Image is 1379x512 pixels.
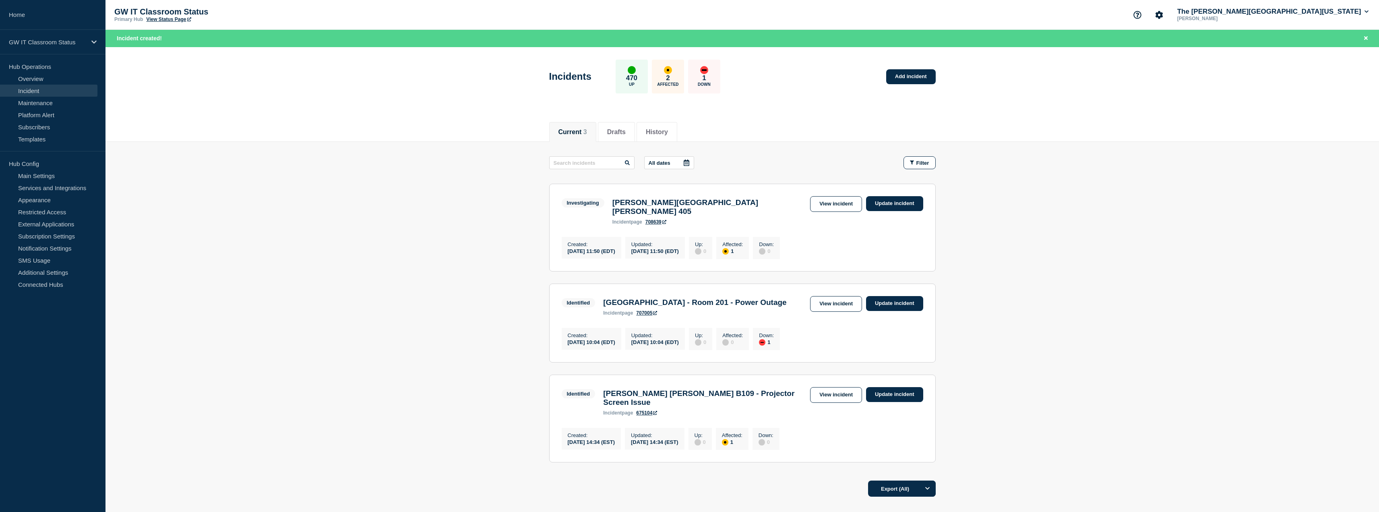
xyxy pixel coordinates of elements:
button: Filter [903,156,936,169]
a: Update incident [866,387,923,402]
div: [DATE] 10:04 (EDT) [568,338,615,345]
button: Drafts [607,129,626,136]
div: 1 [722,438,742,446]
p: Primary Hub [114,17,143,22]
p: Down : [759,241,774,247]
a: 707005 [636,310,657,316]
input: Search incidents [549,156,635,169]
div: affected [722,248,729,255]
a: Update incident [866,196,923,211]
a: Update incident [866,296,923,311]
div: 0 [759,247,774,255]
button: History [646,129,668,136]
p: Down : [759,432,773,438]
a: View Status Page [146,17,191,22]
button: Support [1129,6,1146,23]
button: Close banner [1361,34,1371,43]
p: Updated : [631,432,678,438]
div: 0 [695,247,706,255]
p: Created : [568,432,615,438]
div: [DATE] 11:50 (EDT) [631,247,679,254]
p: [PERSON_NAME] [1176,16,1259,21]
button: Current 3 [558,129,587,136]
span: Investigating [562,198,604,207]
div: disabled [759,439,765,446]
div: 0 [722,338,743,346]
div: disabled [722,339,729,346]
p: Up [629,82,635,87]
button: The [PERSON_NAME][GEOGRAPHIC_DATA][US_STATE] [1176,8,1370,16]
div: 1 [722,247,743,255]
p: Down [698,82,711,87]
div: [DATE] 14:34 (EST) [631,438,678,445]
p: Up : [695,332,706,338]
span: 3 [583,129,587,135]
p: Updated : [631,332,679,338]
button: Options [920,481,936,497]
a: Add incident [886,69,936,84]
div: disabled [759,248,765,255]
span: incident [612,219,631,225]
div: [DATE] 10:04 (EDT) [631,338,679,345]
p: All dates [649,160,670,166]
div: 0 [695,438,706,446]
a: View incident [810,296,862,312]
p: Created : [568,241,615,247]
p: 470 [626,74,637,82]
span: Identified [562,389,595,398]
a: View incident [810,196,862,212]
div: [DATE] 11:50 (EDT) [568,247,615,254]
button: Account settings [1151,6,1168,23]
p: GW IT Classroom Status [9,39,86,46]
p: Affected : [722,241,743,247]
p: 1 [702,74,706,82]
p: Affected [657,82,678,87]
div: disabled [695,439,701,446]
p: Down : [759,332,774,338]
p: Affected : [722,432,742,438]
div: disabled [695,339,701,346]
div: up [628,66,636,74]
p: Created : [568,332,615,338]
span: incident [603,410,622,416]
h3: [PERSON_NAME] [PERSON_NAME] B109 - Projector Screen Issue [603,389,806,407]
p: page [603,410,633,416]
span: Incident created! [117,35,162,41]
h3: [PERSON_NAME][GEOGRAPHIC_DATA][PERSON_NAME] 405 [612,198,806,216]
div: down [759,339,765,346]
p: 2 [666,74,670,82]
p: page [612,219,642,225]
button: All dates [644,156,694,169]
div: affected [664,66,672,74]
div: 1 [759,338,774,346]
span: Filter [916,160,929,166]
div: 0 [759,438,773,446]
div: [DATE] 14:34 (EST) [568,438,615,445]
span: Identified [562,298,595,307]
h3: [GEOGRAPHIC_DATA] - Room 201 - Power Outage [603,298,786,307]
p: Up : [695,241,706,247]
p: Up : [695,432,706,438]
div: disabled [695,248,701,255]
a: View incident [810,387,862,403]
span: incident [603,310,622,316]
div: down [700,66,708,74]
a: 675104 [636,410,657,416]
div: affected [722,439,728,446]
p: page [603,310,633,316]
button: Export (All) [868,481,936,497]
p: GW IT Classroom Status [114,7,275,17]
p: Updated : [631,241,679,247]
div: 0 [695,338,706,346]
h1: Incidents [549,71,591,82]
a: 708639 [645,219,666,225]
p: Affected : [722,332,743,338]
